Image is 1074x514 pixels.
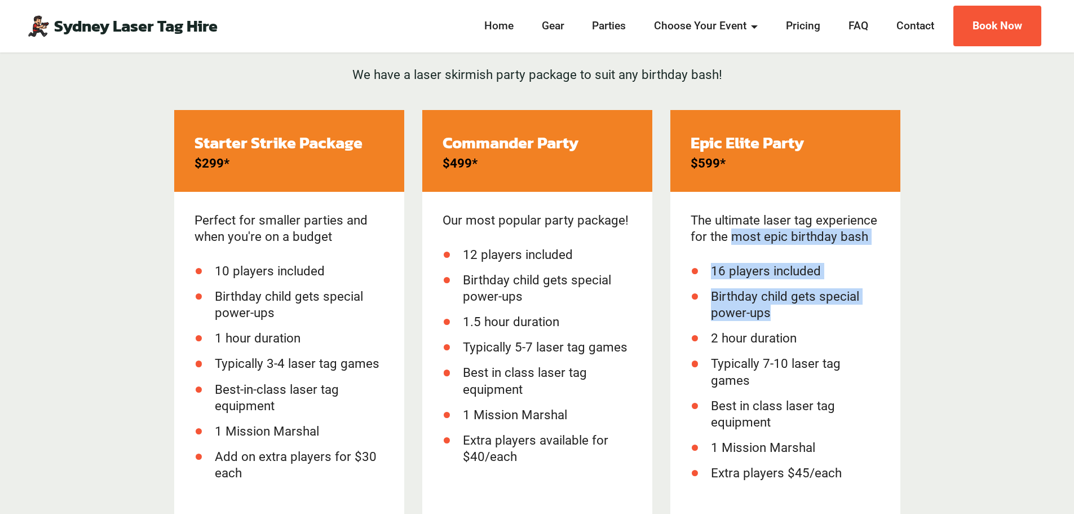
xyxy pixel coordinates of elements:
[443,156,478,170] strong: $499*
[711,465,880,481] li: Extra players $45/each
[463,247,573,262] span: 12 players included
[443,212,632,229] p: Our most popular party package!
[215,381,384,414] li: Best-in-class laser tag equipment
[215,289,363,320] span: Birthday child gets special power-ups
[953,6,1041,47] a: Book Now
[845,18,872,34] a: FAQ
[691,156,726,170] strong: $599*
[215,331,300,345] span: 1 hour duration
[463,273,611,304] span: Birthday child gets special power-ups
[321,67,754,83] h5: We have a laser skirmish party package to suit any birthday bash!
[195,156,229,170] strong: $299*
[589,18,630,34] a: Parties
[54,18,218,34] a: Sydney Laser Tag Hire
[463,340,627,354] span: Typically 5-7 laser tag games
[463,407,567,422] span: 1 Mission Marshal
[463,365,587,396] span: Best in class laser tag equipment
[215,355,384,372] li: Typically 3-4 laser tag games
[195,212,384,245] p: Perfect for smaller parties and when you're on a budget
[463,314,559,329] span: 1.5 hour duration
[481,18,517,34] a: Home
[711,263,821,278] span: 16 players included
[195,130,363,155] strong: Starter Strike Package
[711,289,859,320] span: Birthday child gets special power-ups
[711,355,880,388] li: Typically 7-10 laser tag games
[215,263,325,278] span: 10 players included
[783,18,824,34] a: Pricing
[711,398,880,430] li: Best in class laser tag equipment
[711,440,880,456] li: 1 Mission Marshal
[463,432,632,465] li: Extra players available for $40/each
[538,18,568,34] a: Gear
[27,15,50,37] img: Mobile Laser Tag Parties Sydney
[893,18,938,34] a: Contact
[691,212,880,245] p: The ultimate laser tag experience for the most epic birthday bash
[443,130,578,155] strong: Commander Party
[651,18,762,34] a: Choose Your Event
[215,423,384,440] li: 1 Mission Marshal
[215,449,384,481] li: Add on extra players for $30 each
[691,130,804,155] strong: Epic Elite Party
[711,331,797,345] span: 2 hour duration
